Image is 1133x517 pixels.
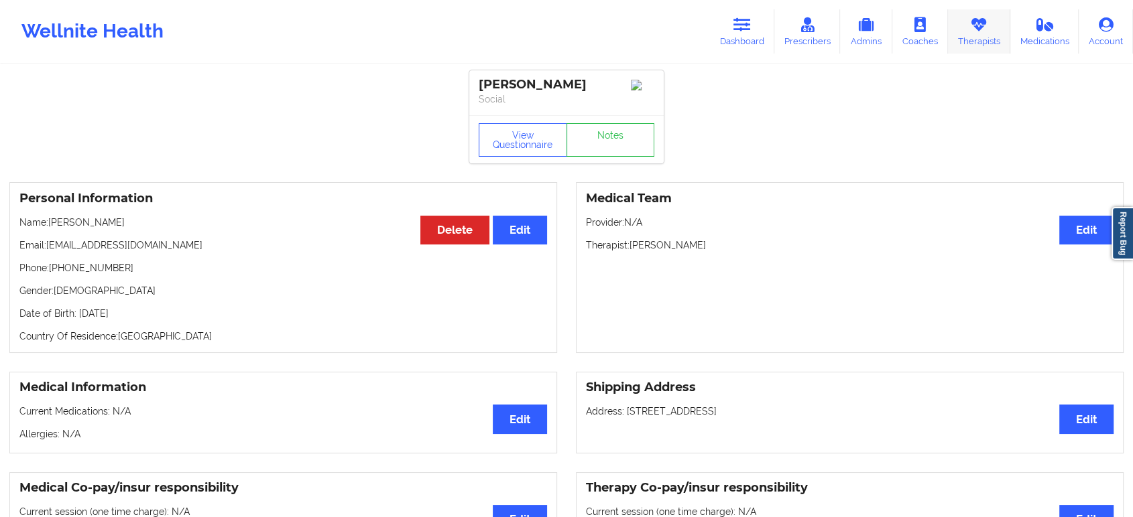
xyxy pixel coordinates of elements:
[479,123,567,157] button: View Questionnaire
[892,9,948,54] a: Coaches
[19,284,547,297] p: Gender: [DEMOGRAPHIC_DATA]
[566,123,655,157] a: Notes
[420,216,489,244] button: Delete
[19,329,547,343] p: Country Of Residence: [GEOGRAPHIC_DATA]
[586,380,1114,395] h3: Shipping Address
[948,9,1010,54] a: Therapists
[1059,216,1114,244] button: Edit
[1112,207,1133,260] a: Report Bug
[1059,404,1114,433] button: Edit
[586,404,1114,418] p: Address: [STREET_ADDRESS]
[19,427,547,441] p: Allergies: N/A
[479,77,654,92] div: [PERSON_NAME]
[19,404,547,418] p: Current Medications: N/A
[1010,9,1079,54] a: Medications
[586,216,1114,229] p: Provider: N/A
[586,191,1114,206] h3: Medical Team
[631,80,654,90] img: Image%2Fplaceholer-image.png
[493,216,547,244] button: Edit
[840,9,892,54] a: Admins
[586,238,1114,252] p: Therapist: [PERSON_NAME]
[479,92,654,106] p: Social
[19,238,547,252] p: Email: [EMAIL_ADDRESS][DOMAIN_NAME]
[493,404,547,433] button: Edit
[19,480,547,496] h3: Medical Co-pay/insur responsibility
[586,480,1114,496] h3: Therapy Co-pay/insur responsibility
[19,380,547,395] h3: Medical Information
[19,216,547,229] p: Name: [PERSON_NAME]
[774,9,841,54] a: Prescribers
[710,9,774,54] a: Dashboard
[19,307,547,320] p: Date of Birth: [DATE]
[19,191,547,206] h3: Personal Information
[1079,9,1133,54] a: Account
[19,261,547,275] p: Phone: [PHONE_NUMBER]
